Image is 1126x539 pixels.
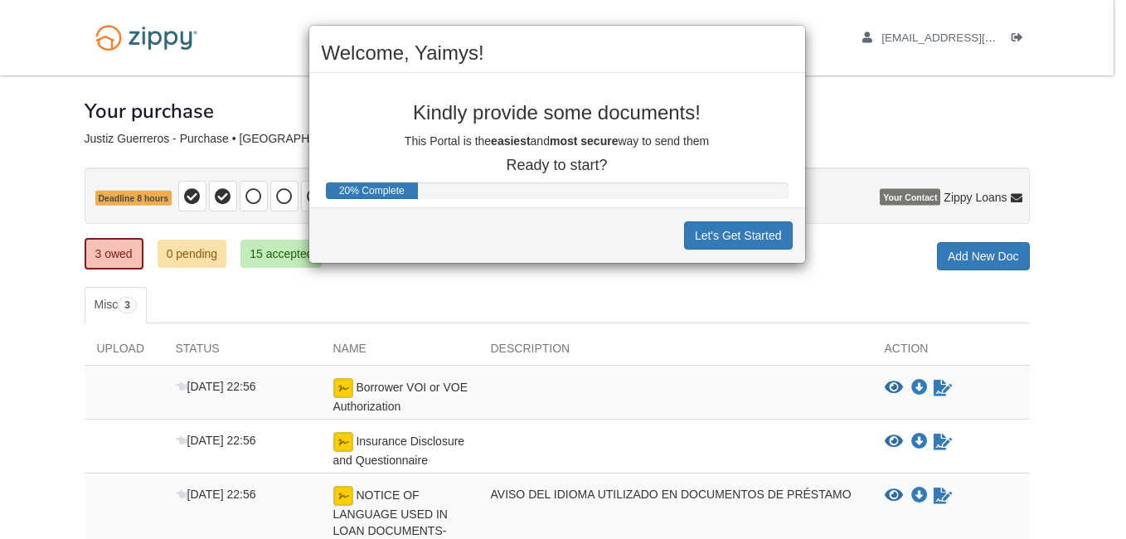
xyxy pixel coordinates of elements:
[491,134,530,148] b: easiest
[326,182,419,199] div: Progress Bar
[322,102,793,124] p: Kindly provide some documents!
[550,134,618,148] b: most secure
[684,221,793,250] button: Let's Get Started
[322,158,793,174] p: Ready to start?
[322,133,793,149] p: This Portal is the and way to send them
[322,42,793,64] h2: Welcome, Yaimys!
